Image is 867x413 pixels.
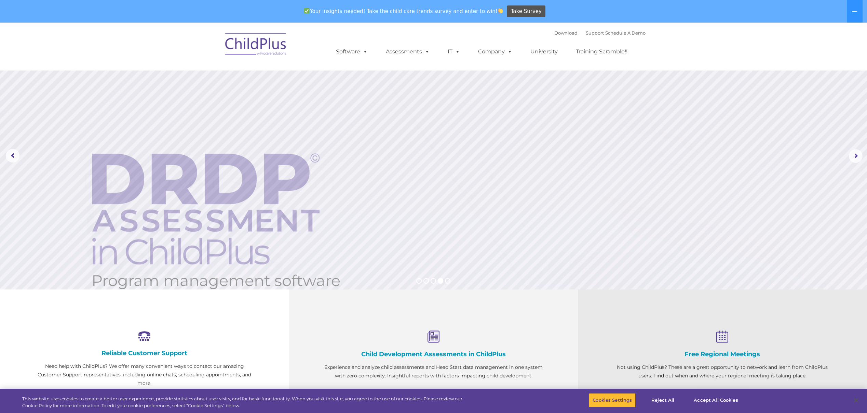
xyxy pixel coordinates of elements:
[569,45,634,59] a: Training Scramble!!
[524,45,565,59] a: University
[323,363,544,380] p: Experience and analyze child assessments and Head Start data management in one system with zero c...
[95,45,116,50] span: Last name
[34,362,255,388] p: Need help with ChildPlus? We offer many convenient ways to contact our amazing Customer Support r...
[301,4,506,18] span: Your insights needed! Take the child care trends survey and enter to win!
[84,200,366,280] rs-layer: Live Group Webinars
[849,393,864,408] button: Close
[222,28,290,62] img: ChildPlus by Procare Solutions
[34,349,255,357] h4: Reliable Customer Support
[586,30,604,36] a: Support
[554,30,646,36] font: |
[329,45,375,59] a: Software
[554,30,578,36] a: Download
[612,350,833,358] h4: Free Regional Meetings
[304,8,309,13] img: ✅
[612,363,833,380] p: Not using ChildPlus? These are a great opportunity to network and learn from ChildPlus users. Fin...
[323,350,544,358] h4: Child Development Assessments in ChildPlus
[507,5,545,17] a: Take Survey
[82,168,369,194] rs-layer: Develop your skills with
[511,5,542,17] span: Take Survey
[471,45,519,59] a: Company
[690,393,742,408] button: Accept All Cookies
[441,45,467,59] a: IT
[641,393,684,408] button: Reject All
[22,396,477,409] div: This website uses cookies to create a better user experience, provide statistics about user visit...
[379,45,436,59] a: Assessments
[84,285,390,311] rs-layer: *Free with a ChildPlus
[605,30,646,36] a: Schedule A Demo
[498,8,503,13] img: 👏
[589,393,636,408] button: Cookies Settings
[95,73,124,78] span: Phone number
